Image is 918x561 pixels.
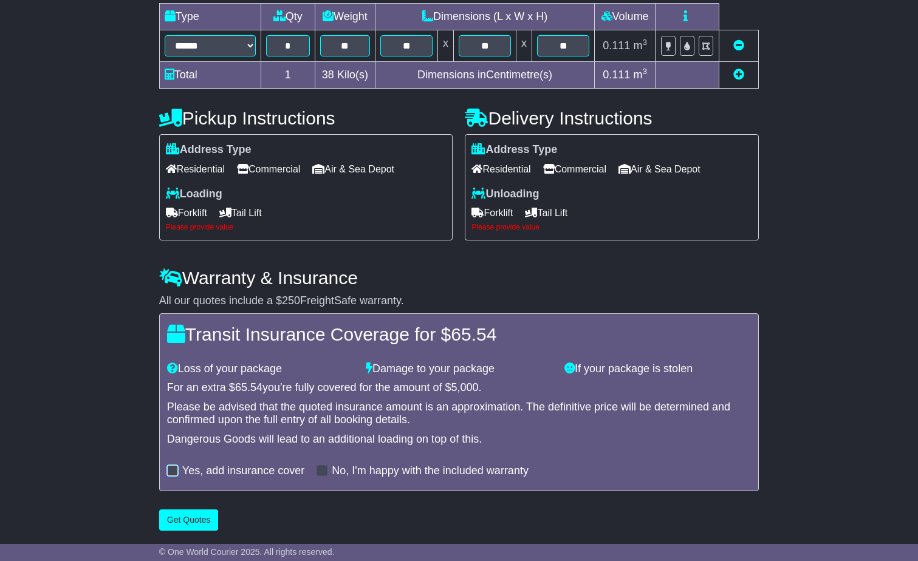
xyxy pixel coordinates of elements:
label: No, I'm happy with the included warranty [332,464,529,478]
div: Dangerous Goods will lead to an additional loading on top of this. [167,433,751,446]
td: x [516,30,532,62]
div: If your package is stolen [558,362,757,376]
td: 1 [261,62,315,89]
h4: Warranty & Insurance [159,268,759,288]
a: Add new item [733,69,744,81]
div: Please provide value [166,223,447,231]
td: Total [159,62,261,89]
div: Please provide value [471,223,752,231]
sup: 3 [642,67,647,76]
h4: Transit Insurance Coverage for $ [167,324,751,344]
span: 0.111 [603,69,630,81]
label: Address Type [166,143,252,157]
div: All our quotes include a $ FreightSafe warranty. [159,294,759,308]
span: m [633,69,647,81]
div: Damage to your package [360,362,558,376]
span: 65.54 [235,381,262,393]
span: © One World Courier 2025. All rights reserved. [159,547,335,557]
td: Dimensions (L x W x H) [375,4,595,30]
div: Loss of your package [161,362,360,376]
label: Loading [166,188,222,201]
span: Commercial [543,160,606,178]
label: Unloading [471,188,539,201]
h4: Pickup Instructions [159,108,453,128]
span: Residential [166,160,225,178]
label: Address Type [471,143,557,157]
span: 0.111 [603,39,630,52]
td: Kilo(s) [315,62,375,89]
td: Volume [595,4,656,30]
span: 5,000 [451,381,479,393]
h4: Delivery Instructions [465,108,759,128]
td: Dimensions in Centimetre(s) [375,62,595,89]
button: Get Quotes [159,509,219,531]
span: Air & Sea Depot [618,160,700,178]
td: Type [159,4,261,30]
span: Tail Lift [525,203,567,222]
div: Please be advised that the quoted insurance amount is an approximation. The definitive price will... [167,401,751,427]
span: 38 [322,69,334,81]
span: Residential [471,160,530,178]
div: For an extra $ you're fully covered for the amount of $ . [167,381,751,395]
sup: 3 [642,38,647,47]
a: Remove this item [733,39,744,52]
span: Air & Sea Depot [312,160,394,178]
td: x [438,30,454,62]
span: Forklift [471,203,513,222]
label: Yes, add insurance cover [182,464,304,478]
span: 65.54 [451,324,496,344]
span: Forklift [166,203,207,222]
span: Tail Lift [219,203,262,222]
span: Commercial [237,160,300,178]
td: Weight [315,4,375,30]
td: Qty [261,4,315,30]
span: 250 [282,294,300,307]
span: m [633,39,647,52]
